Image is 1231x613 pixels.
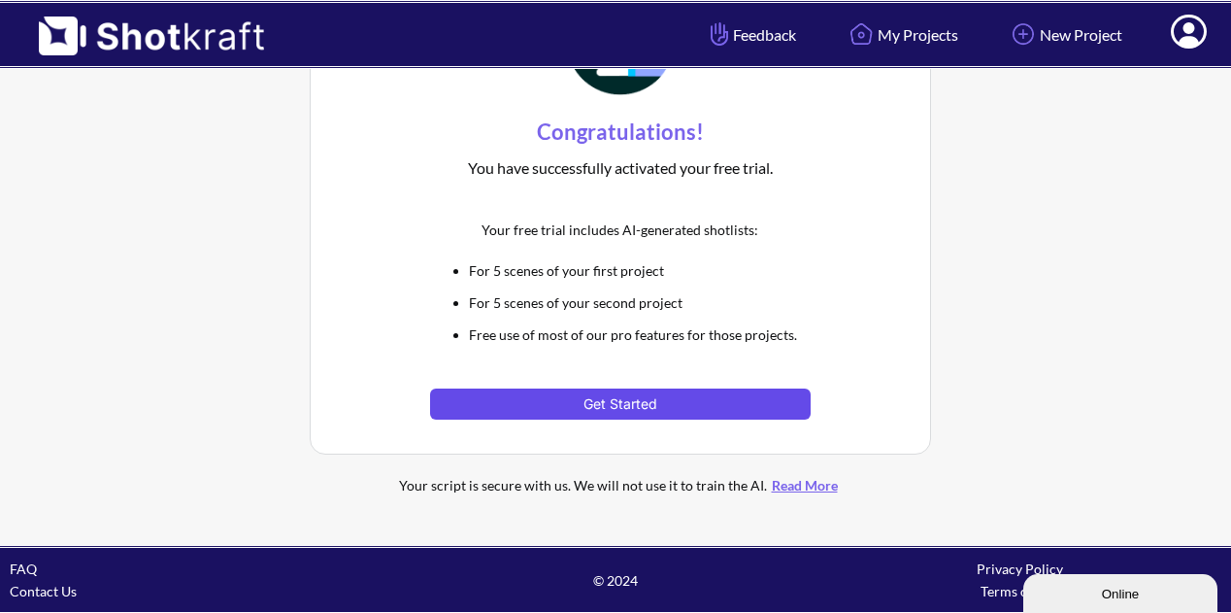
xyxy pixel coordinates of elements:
div: Terms of Use [817,580,1221,602]
li: Free use of most of our pro features for those projects. [469,324,810,346]
div: Your script is secure with us. We will not use it to train the AI. [358,474,882,496]
a: My Projects [830,9,973,60]
img: Home Icon [845,17,878,51]
img: Hand Icon [706,17,733,51]
div: Congratulations! [430,113,810,152]
img: Add Icon [1007,17,1040,51]
li: For 5 scenes of your second project [469,291,810,314]
div: Privacy Policy [817,558,1221,580]
a: New Project [992,9,1137,60]
div: Your free trial includes AI-generated shotlists: [430,214,810,246]
span: © 2024 [414,569,817,592]
span: Feedback [706,23,796,46]
button: Get Started [430,389,810,420]
div: You have successfully activated your free trial. [430,152,810,185]
a: Contact Us [10,583,77,599]
a: Read More [767,477,843,494]
a: FAQ [10,561,37,577]
li: For 5 scenes of your first project [469,259,810,282]
iframe: chat widget [1023,570,1221,613]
